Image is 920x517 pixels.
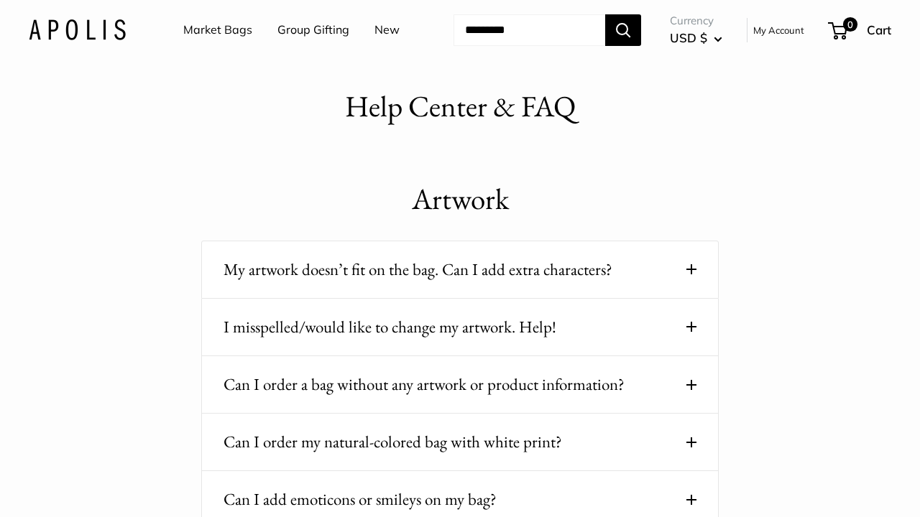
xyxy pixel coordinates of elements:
[374,19,400,41] a: New
[345,85,576,128] h1: Help Center & FAQ
[224,256,696,284] button: My artwork doesn’t fit on the bag. Can I add extra characters?
[753,22,804,39] a: My Account
[29,19,126,40] img: Apolis
[224,371,696,399] button: Can I order a bag without any artwork or product information?
[454,14,605,46] input: Search...
[183,19,252,41] a: Market Bags
[605,14,641,46] button: Search
[277,19,349,41] a: Group Gifting
[224,485,696,513] button: Can I add emoticons or smileys on my bag?
[670,30,707,45] span: USD $
[224,428,696,456] button: Can I order my natural-colored bag with white print?
[867,22,891,37] span: Cart
[224,313,696,341] button: I misspelled/would like to change my artwork. Help!
[670,11,722,31] span: Currency
[670,27,722,50] button: USD $
[829,19,891,42] a: 0 Cart
[201,178,719,220] h1: Artwork
[843,17,857,32] span: 0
